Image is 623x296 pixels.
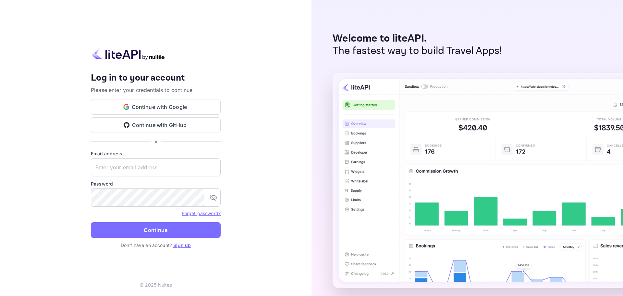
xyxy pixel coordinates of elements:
p: © 2025 Nuitee [140,281,172,288]
button: Continue with GitHub [91,117,221,133]
button: toggle password visibility [207,191,220,204]
label: Email address [91,150,221,157]
p: or [153,138,158,145]
a: Forget password? [182,211,221,216]
p: Don't have an account? [91,242,221,249]
input: Enter your email address [91,158,221,176]
button: Continue with Google [91,99,221,115]
p: Please enter your credentials to continue [91,86,221,94]
button: Continue [91,222,221,238]
label: Password [91,180,221,187]
img: liteapi [91,47,165,60]
a: Sign up [173,242,191,248]
p: Welcome to liteAPI. [333,32,502,45]
h4: Log in to your account [91,72,221,84]
p: The fastest way to build Travel Apps! [333,45,502,57]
